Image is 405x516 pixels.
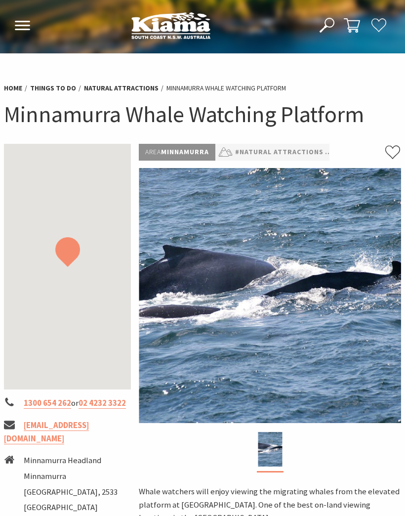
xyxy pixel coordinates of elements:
[30,84,76,93] a: Things To Do
[4,84,22,93] a: Home
[258,432,282,467] img: Minnamurra Whale Watching Platform
[24,486,118,499] li: [GEOGRAPHIC_DATA], 2533
[235,146,324,158] a: #Natural Attractions
[24,501,118,515] li: [GEOGRAPHIC_DATA]
[131,12,210,39] img: Kiama Logo
[4,397,131,410] li: or
[166,83,286,93] li: Minnamurra Whale Watching Platform
[24,470,118,483] li: Minnamurra
[79,398,126,409] a: 02 4232 3322
[4,99,401,129] h1: Minnamurra Whale Watching Platform
[145,147,161,156] span: Area
[4,420,89,444] a: [EMAIL_ADDRESS][DOMAIN_NAME]
[24,454,118,468] li: Minnamurra Headland
[84,84,159,93] a: Natural Attractions
[24,398,71,409] a: 1300 654 262
[139,168,401,423] img: Minnamurra Whale Watching Platform
[139,144,215,160] p: Minnamurra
